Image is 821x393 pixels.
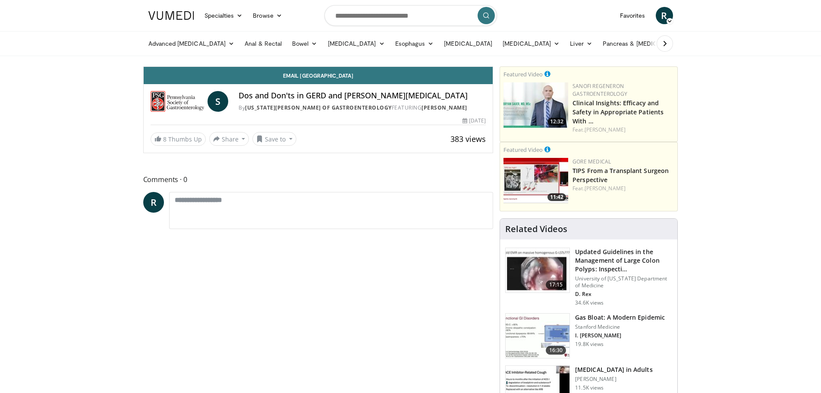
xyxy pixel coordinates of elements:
[143,35,240,52] a: Advanced [MEDICAL_DATA]
[287,35,322,52] a: Bowel
[575,332,665,339] p: I. [PERSON_NAME]
[143,192,164,213] a: R
[245,104,392,111] a: [US_STATE][PERSON_NAME] of Gastroenterology
[248,7,287,24] a: Browse
[575,384,604,391] p: 11.5K views
[503,82,568,128] a: 12:32
[598,35,698,52] a: Pancreas & [MEDICAL_DATA]
[506,314,569,358] img: 480ec31d-e3c1-475b-8289-0a0659db689a.150x105_q85_crop-smart_upscale.jpg
[439,35,497,52] a: [MEDICAL_DATA]
[163,135,167,143] span: 8
[572,158,611,165] a: Gore Medical
[422,104,467,111] a: [PERSON_NAME]
[575,365,652,374] h3: [MEDICAL_DATA] in Adults
[462,117,486,125] div: [DATE]
[239,35,287,52] a: Anal & Rectal
[503,158,568,203] img: 4003d3dc-4d84-4588-a4af-bb6b84f49ae6.150x105_q85_crop-smart_upscale.jpg
[503,158,568,203] a: 11:42
[208,91,228,112] a: S
[656,7,673,24] a: R
[503,146,543,154] small: Featured Video
[505,248,672,306] a: 17:15 Updated Guidelines in the Management of Large Colon Polyps: Inspecti… University of [US_STA...
[575,248,672,274] h3: Updated Guidelines in the Management of Large Colon Polyps: Inspecti…
[575,291,672,298] p: D. Rex
[575,299,604,306] p: 34.6K views
[585,126,626,133] a: [PERSON_NAME]
[546,280,566,289] span: 17:15
[546,346,566,355] span: 16:30
[572,82,627,97] a: Sanofi Regeneron Gastroenterology
[503,82,568,128] img: bf9ce42c-6823-4735-9d6f-bc9dbebbcf2c.png.150x105_q85_crop-smart_upscale.jpg
[199,7,248,24] a: Specialties
[575,341,604,348] p: 19.8K views
[151,91,204,112] img: Pennsylvania Society of Gastroenterology
[151,132,206,146] a: 8 Thumbs Up
[505,313,672,359] a: 16:30 Gas Bloat: A Modern Epidemic Stanford Medicine I. [PERSON_NAME] 19.8K views
[252,132,296,146] button: Save to
[209,132,249,146] button: Share
[585,185,626,192] a: [PERSON_NAME]
[143,174,494,185] span: Comments 0
[572,185,674,192] div: Feat.
[565,35,597,52] a: Liver
[615,7,651,24] a: Favorites
[503,70,543,78] small: Featured Video
[572,126,674,134] div: Feat.
[575,324,665,330] p: Stanford Medicine
[323,35,390,52] a: [MEDICAL_DATA]
[547,193,566,201] span: 11:42
[575,275,672,289] p: University of [US_STATE] Department of Medicine
[324,5,497,26] input: Search topics, interventions
[497,35,565,52] a: [MEDICAL_DATA]
[390,35,439,52] a: Esophagus
[575,313,665,322] h3: Gas Bloat: A Modern Epidemic
[239,104,486,112] div: By FEATURING
[547,118,566,126] span: 12:32
[575,376,652,383] p: [PERSON_NAME]
[505,224,567,234] h4: Related Videos
[572,167,669,184] a: TIPS From a Transplant Surgeon Perspective
[450,134,486,144] span: 383 views
[506,248,569,293] img: dfcfcb0d-b871-4e1a-9f0c-9f64970f7dd8.150x105_q85_crop-smart_upscale.jpg
[239,91,486,101] h4: Dos and Don'ts in GERD and [PERSON_NAME][MEDICAL_DATA]
[148,11,194,20] img: VuMedi Logo
[572,99,664,125] a: Clinical Insights: Efficacy and Safety in Appropriate Patients With …
[144,67,493,84] a: Email [GEOGRAPHIC_DATA]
